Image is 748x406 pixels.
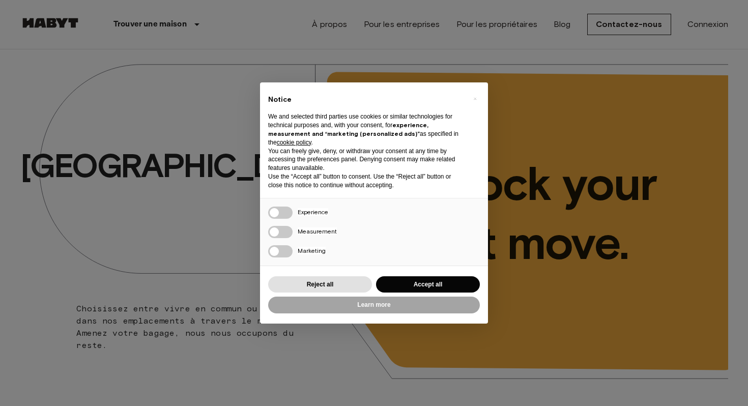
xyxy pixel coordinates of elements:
span: × [473,93,477,105]
button: Accept all [376,276,480,293]
p: Use the “Accept all” button to consent. Use the “Reject all” button or close this notice to conti... [268,172,464,190]
a: cookie policy [277,139,311,146]
button: Close this notice [467,91,483,107]
p: We and selected third parties use cookies or similar technologies for technical purposes and, wit... [268,112,464,147]
button: Learn more [268,297,480,313]
button: Reject all [268,276,372,293]
strong: experience, measurement and “marketing (personalized ads)” [268,121,428,137]
span: Measurement [298,227,337,235]
span: Experience [298,208,328,216]
span: Marketing [298,247,326,254]
h2: Notice [268,95,464,105]
p: You can freely give, deny, or withdraw your consent at any time by accessing the preferences pane... [268,147,464,172]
